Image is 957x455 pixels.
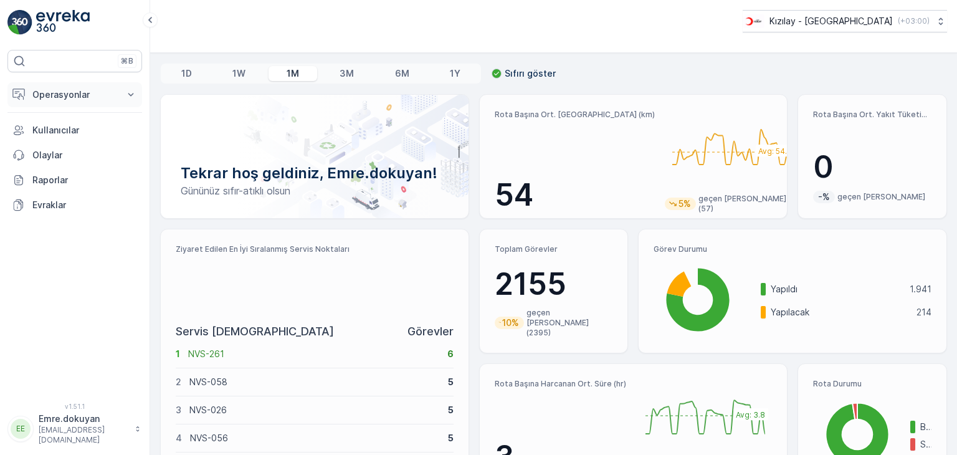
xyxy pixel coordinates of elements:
p: 214 [917,306,931,318]
p: Raporlar [32,174,137,186]
p: 5 [448,432,454,444]
p: 1M [287,67,299,80]
p: Operasyonlar [32,89,117,101]
p: 2155 [495,266,613,303]
img: logo [7,10,32,35]
img: logo_light-DOdMpM7g.png [36,10,90,35]
a: Kullanıcılar [7,118,142,143]
p: Sıfırı göster [505,67,556,80]
p: NVS-058 [189,376,440,388]
p: Gününüz sıfır-atıklı olsun [181,183,449,198]
p: 1.941 [910,283,931,295]
p: Yapıldı [771,283,902,295]
div: EE [11,419,31,439]
p: Rota Başına Ort. [GEOGRAPHIC_DATA] (km) [495,110,655,120]
p: ⌘B [121,56,133,66]
p: 5 [448,376,454,388]
p: NVS-056 [190,432,440,444]
span: v 1.51.1 [7,403,142,410]
p: Süresi doldu [920,438,931,451]
p: 5% [677,198,692,210]
p: Rota Durumu [813,379,931,389]
p: Görevler [407,323,454,340]
p: Ziyaret Edilen En İyi Sıralanmış Servis Noktaları [176,244,454,254]
img: k%C4%B1z%C4%B1lay_D5CCths_t1JZB0k.png [743,14,764,28]
p: Emre.dokuyan [39,413,128,425]
p: Yapılacak [771,306,908,318]
p: 3 [176,404,181,416]
p: Görev Durumu [654,244,931,254]
p: geçen [PERSON_NAME] (57) [698,194,798,214]
p: geçen [PERSON_NAME] (2395) [526,308,612,338]
p: Olaylar [32,149,137,161]
p: 6M [395,67,409,80]
p: NVS-026 [189,404,440,416]
a: Raporlar [7,168,142,193]
p: 10% [501,317,520,329]
a: Olaylar [7,143,142,168]
p: 54 [495,176,655,214]
button: EEEmre.dokuyan[EMAIL_ADDRESS][DOMAIN_NAME] [7,413,142,445]
p: 6 [447,348,454,360]
p: Rota Başına Harcanan Ort. Süre (hr) [495,379,629,389]
p: ( +03:00 ) [898,16,930,26]
p: Toplam Görevler [495,244,613,254]
p: 3M [340,67,354,80]
p: 4 [176,432,182,444]
p: Kızılay - [GEOGRAPHIC_DATA] [769,15,893,27]
p: Servis [DEMOGRAPHIC_DATA] [176,323,334,340]
p: 1D [181,67,192,80]
p: 5 [448,404,454,416]
p: 1W [232,67,245,80]
p: NVS-261 [188,348,439,360]
p: [EMAIL_ADDRESS][DOMAIN_NAME] [39,425,128,445]
p: 0 [813,148,931,186]
p: 1Y [450,67,460,80]
p: Tekrar hoş geldiniz, Emre.dokuyan! [181,163,449,183]
p: 1 [176,348,180,360]
p: Bitmiş [920,421,931,433]
button: Kızılay - [GEOGRAPHIC_DATA](+03:00) [743,10,947,32]
p: Kullanıcılar [32,124,137,136]
p: geçen [PERSON_NAME] [837,192,925,202]
button: Operasyonlar [7,82,142,107]
p: Evraklar [32,199,137,211]
p: Rota Başına Ort. Yakıt Tüketimi (lt) [813,110,931,120]
p: 2 [176,376,181,388]
p: -% [817,191,831,203]
a: Evraklar [7,193,142,218]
